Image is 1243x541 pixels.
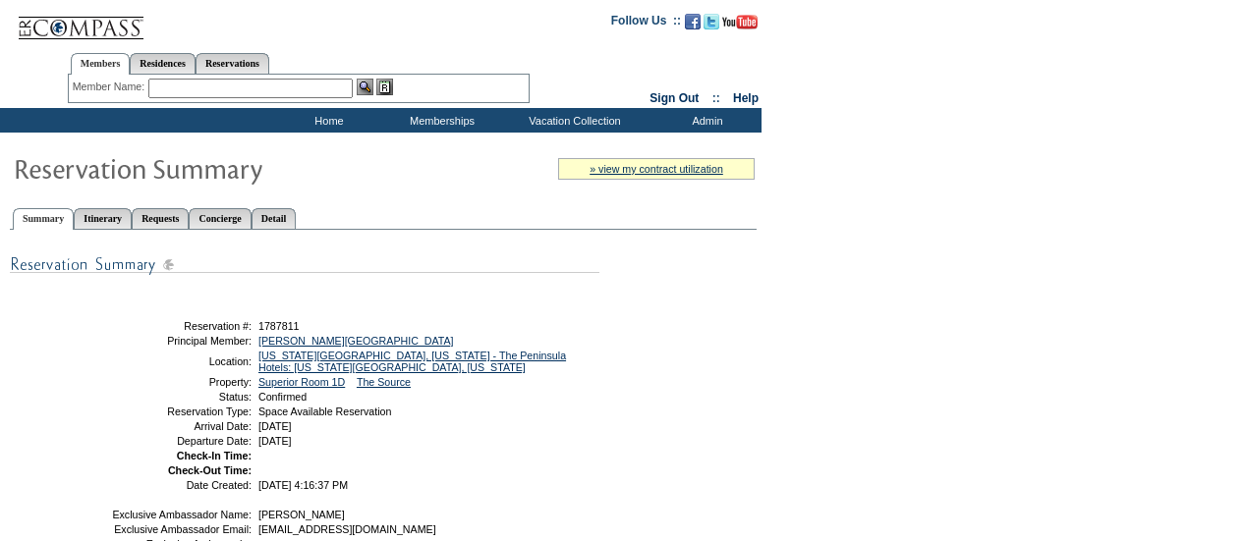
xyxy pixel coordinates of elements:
a: Help [733,91,759,105]
a: Superior Room 1D [258,376,345,388]
img: Subscribe to our YouTube Channel [722,15,758,29]
td: Home [270,108,383,133]
td: Arrival Date: [111,420,252,432]
td: Admin [649,108,762,133]
td: Location: [111,350,252,373]
img: View [357,79,373,95]
a: » view my contract utilization [590,163,723,175]
a: Members [71,53,131,75]
img: Reservations [376,79,393,95]
td: Reservation #: [111,320,252,332]
span: Space Available Reservation [258,406,391,417]
td: Vacation Collection [496,108,649,133]
img: Become our fan on Facebook [685,14,701,29]
a: Concierge [189,208,251,229]
a: Reservations [196,53,269,74]
a: [US_STATE][GEOGRAPHIC_DATA], [US_STATE] - The Peninsula Hotels: [US_STATE][GEOGRAPHIC_DATA], [US_... [258,350,566,373]
td: Reservation Type: [111,406,252,417]
strong: Check-In Time: [177,450,252,461]
div: Member Name: [73,79,148,95]
span: [EMAIL_ADDRESS][DOMAIN_NAME] [258,523,436,535]
span: Confirmed [258,391,307,403]
a: Follow us on Twitter [704,20,719,31]
td: Principal Member: [111,335,252,347]
a: Sign Out [650,91,699,105]
a: Summary [13,208,74,230]
a: [PERSON_NAME][GEOGRAPHIC_DATA] [258,335,454,347]
td: Property: [111,376,252,388]
span: 1787811 [258,320,300,332]
a: Become our fan on Facebook [685,20,701,31]
img: Follow us on Twitter [704,14,719,29]
a: Residences [130,53,196,74]
td: Status: [111,391,252,403]
a: Subscribe to our YouTube Channel [722,20,758,31]
img: Reservaton Summary [13,148,406,188]
td: Exclusive Ambassador Name: [111,509,252,520]
span: [DATE] [258,435,292,447]
a: The Source [357,376,411,388]
strong: Check-Out Time: [168,464,252,476]
td: Date Created: [111,479,252,491]
a: Requests [132,208,189,229]
span: [DATE] [258,420,292,432]
span: :: [712,91,720,105]
a: Detail [252,208,297,229]
span: [DATE] 4:16:37 PM [258,479,348,491]
td: Memberships [383,108,496,133]
span: [PERSON_NAME] [258,509,345,520]
td: Follow Us :: [611,12,681,35]
img: subTtlResSummary.gif [10,252,599,277]
td: Exclusive Ambassador Email: [111,523,252,535]
a: Itinerary [74,208,132,229]
td: Departure Date: [111,435,252,447]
